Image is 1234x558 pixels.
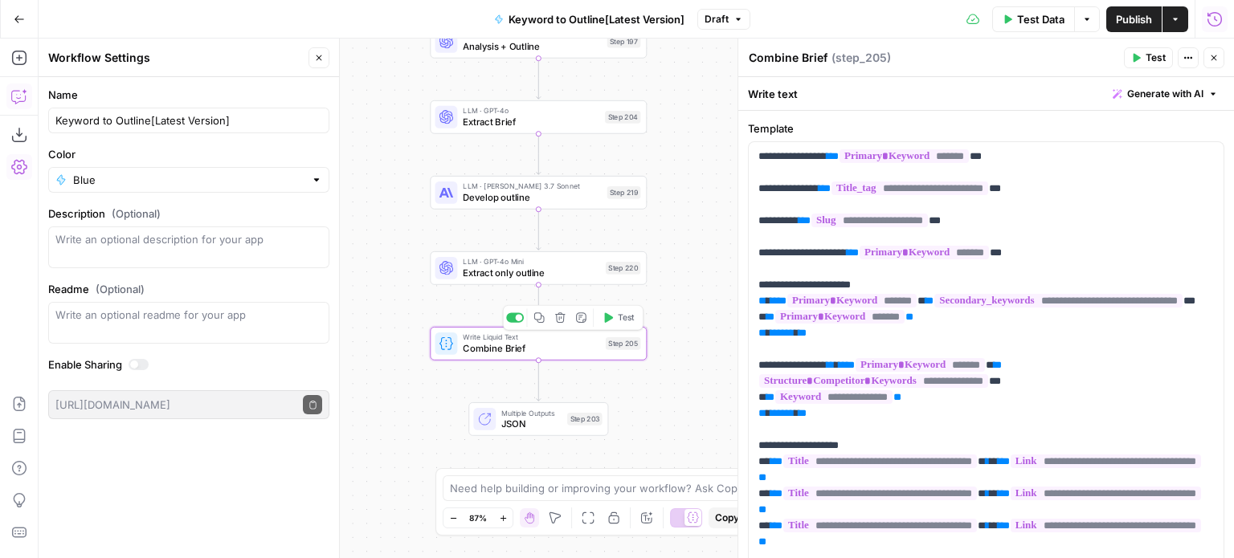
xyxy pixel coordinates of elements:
label: Description [48,206,329,222]
span: Copy [715,511,739,525]
span: Extract Brief [463,115,599,128]
span: Generate with AI [1127,87,1203,101]
div: LLM · GPT-4oExtract BriefStep 204 [430,100,647,134]
g: Edge from step_220 to step_205 [537,284,541,325]
g: Edge from step_205 to step_203 [537,360,541,401]
span: Draft [705,12,729,26]
label: Template [748,120,1224,136]
button: Test [1124,47,1173,68]
button: Test Data [992,6,1074,32]
textarea: Combine Brief [749,50,827,66]
span: 87% [469,511,487,524]
div: LLM · [PERSON_NAME] 3.7 SonnetDevelop outlineStep 219 [430,176,647,210]
span: LLM · GPT-4o [463,105,599,116]
g: Edge from step_219 to step_220 [537,209,541,250]
div: LLM · O3Analysis + OutlineStep 197 [430,25,647,59]
div: Write text [738,77,1234,110]
button: Keyword to Outline[Latest Version] [484,6,694,32]
span: LLM · GPT-4o Mini [463,256,600,267]
span: (Optional) [112,206,161,222]
span: Combine Brief [463,341,600,355]
span: Publish [1116,11,1152,27]
span: JSON [501,417,562,430]
g: Edge from step_197 to step_204 [537,58,541,99]
span: Test Data [1017,11,1064,27]
label: Readme [48,281,329,297]
span: Analysis + Outline [463,39,601,53]
div: Step 220 [606,262,641,275]
span: Multiple Outputs [501,407,562,418]
div: Multiple OutputsJSONStep 203 [430,402,647,436]
div: Step 204 [605,111,640,124]
div: Step 197 [607,35,641,48]
div: Write Liquid TextCombine BriefStep 205Test [430,327,647,360]
div: LLM · GPT-4o MiniExtract only outlineStep 220 [430,251,647,285]
span: (Optional) [96,281,145,297]
span: Keyword to Outline[Latest Version] [509,11,684,27]
span: Extract only outline [463,266,600,279]
span: Write Liquid Text [463,332,600,343]
button: Copy [709,507,746,528]
label: Enable Sharing [48,356,329,373]
div: Step 205 [606,337,641,350]
span: LLM · [PERSON_NAME] 3.7 Sonnet [463,181,601,192]
div: Step 219 [607,186,641,199]
span: ( step_205 ) [832,50,891,66]
input: Untitled [55,112,322,128]
div: Step 203 [567,413,603,426]
label: Name [48,87,329,103]
g: Edge from step_204 to step_219 [537,133,541,174]
div: Workflow Settings [48,50,304,66]
button: Publish [1106,6,1162,32]
span: Test [1146,51,1166,65]
button: Generate with AI [1106,83,1224,104]
input: Blue [73,172,304,188]
label: Color [48,146,329,162]
span: Develop outline [463,190,601,204]
button: Draft [697,9,750,30]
